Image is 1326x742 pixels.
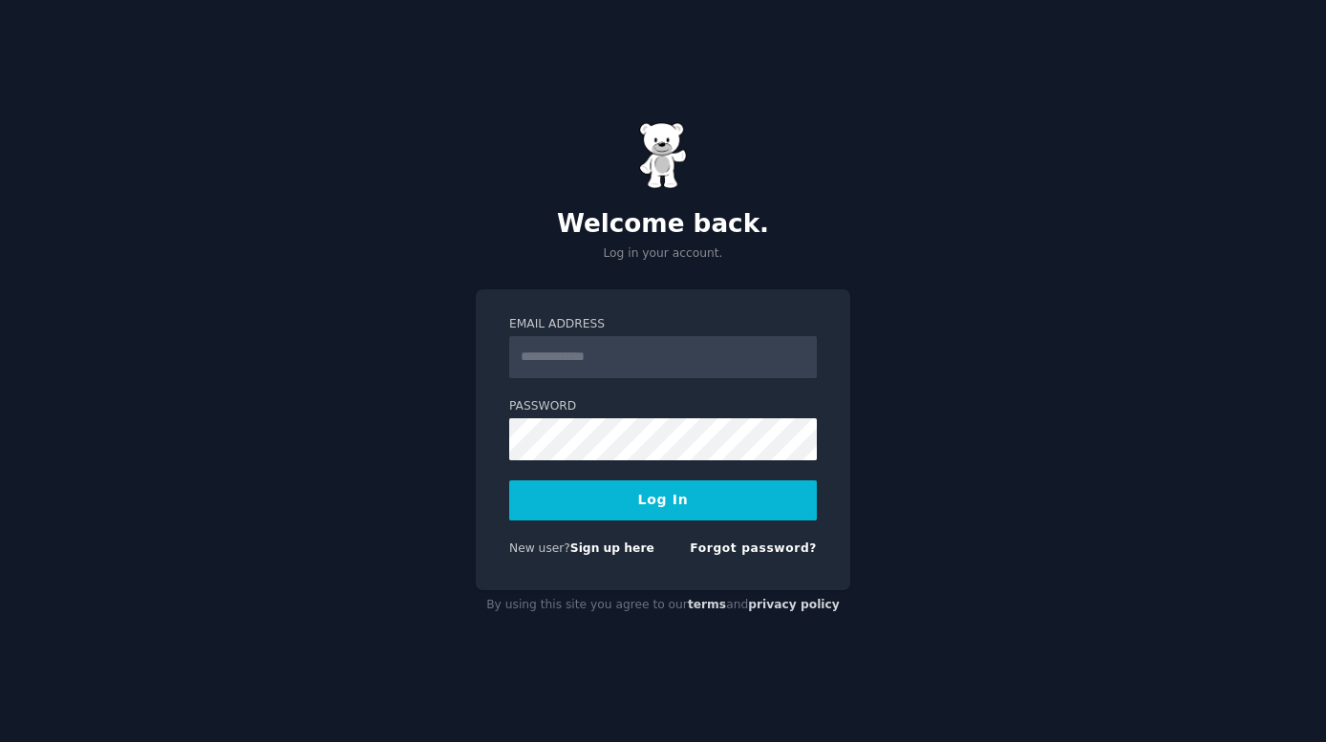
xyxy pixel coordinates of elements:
[688,598,726,611] a: terms
[509,541,570,555] span: New user?
[509,398,817,415] label: Password
[476,209,850,240] h2: Welcome back.
[509,480,817,520] button: Log In
[690,541,817,555] a: Forgot password?
[509,316,817,333] label: Email Address
[748,598,840,611] a: privacy policy
[476,245,850,263] p: Log in your account.
[639,122,687,189] img: Gummy Bear
[476,590,850,621] div: By using this site you agree to our and
[570,541,654,555] a: Sign up here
